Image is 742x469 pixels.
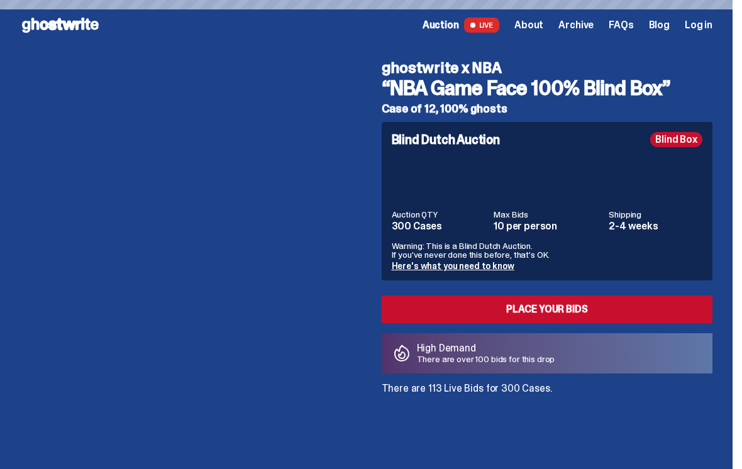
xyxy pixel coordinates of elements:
p: There are 113 Live Bids for 300 Cases. [382,383,713,394]
dd: 2-4 weeks [609,221,702,231]
span: Auction [423,20,459,30]
h5: Case of 12, 100% ghosts [382,103,713,114]
div: Blind Box [650,132,702,147]
dt: Max Bids [494,210,601,219]
h3: “NBA Game Face 100% Blind Box” [382,78,713,98]
span: LIVE [464,18,500,33]
dt: Auction QTY [392,210,487,219]
a: Place your Bids [382,295,713,323]
dt: Shipping [609,210,702,219]
p: Warning: This is a Blind Dutch Auction. If you’ve never done this before, that’s OK. [392,241,703,259]
h4: ghostwrite x NBA [382,60,713,75]
a: Auction LIVE [423,18,499,33]
h4: Blind Dutch Auction [392,133,500,146]
p: There are over 100 bids for this drop [417,355,555,363]
a: About [514,20,543,30]
a: Here's what you need to know [392,260,514,272]
a: Archive [558,20,594,30]
a: FAQs [609,20,633,30]
a: Blog [649,20,670,30]
a: Log in [685,20,712,30]
p: High Demand [417,343,555,353]
dd: 10 per person [494,221,601,231]
dd: 300 Cases [392,221,487,231]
